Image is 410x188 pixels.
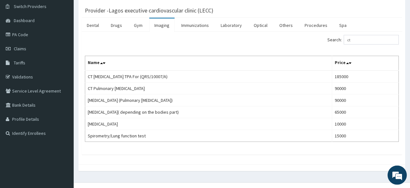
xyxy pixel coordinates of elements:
[14,4,46,9] span: Switch Providers
[327,35,399,45] label: Search:
[176,19,214,32] a: Immunizations
[14,18,35,23] span: Dashboard
[85,130,332,142] td: Spirometry/Lung function test
[274,19,298,32] a: Others
[14,60,25,66] span: Tariffs
[33,36,108,44] div: Chat with us now
[332,94,399,106] td: 90000
[332,56,399,71] th: Price
[85,70,332,83] td: CT [MEDICAL_DATA] TPA For (QRS/10007/A)
[85,106,332,118] td: [MEDICAL_DATA]( depending on the bodies part)
[85,8,213,13] h3: Provider - Lagos executive cardiovascular clinic (LECC)
[85,118,332,130] td: [MEDICAL_DATA]
[106,19,127,32] a: Drugs
[332,106,399,118] td: 65000
[332,118,399,130] td: 10000
[216,19,247,32] a: Laboratory
[14,46,26,52] span: Claims
[85,83,332,94] td: CT Pulmonary [MEDICAL_DATA]
[85,56,332,71] th: Name
[332,70,399,83] td: 185000
[332,130,399,142] td: 15000
[105,3,120,19] div: Minimize live chat window
[12,32,26,48] img: d_794563401_company_1708531726252_794563401
[37,54,88,119] span: We're online!
[129,19,148,32] a: Gym
[3,122,122,145] textarea: Type your message and hit 'Enter'
[82,19,104,32] a: Dental
[85,94,332,106] td: [MEDICAL_DATA] (Pulmonary [MEDICAL_DATA])
[299,19,332,32] a: Procedures
[149,19,175,32] a: Imaging
[334,19,352,32] a: Spa
[332,83,399,94] td: 90000
[249,19,273,32] a: Optical
[344,35,399,45] input: Search:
